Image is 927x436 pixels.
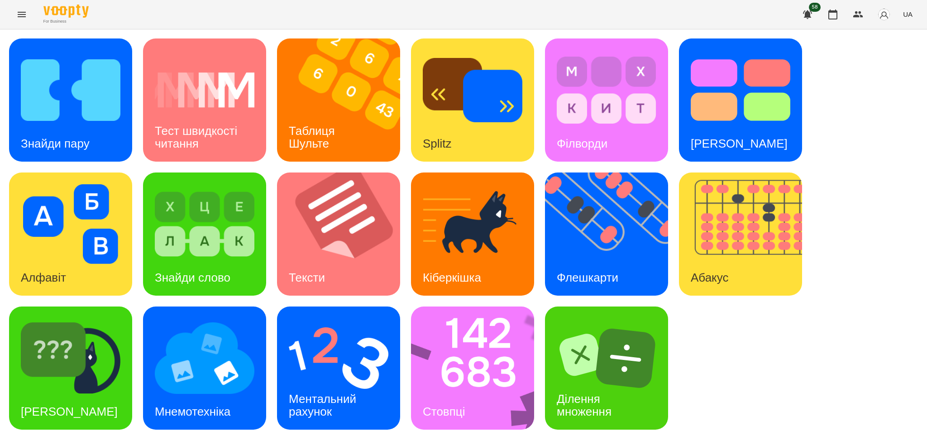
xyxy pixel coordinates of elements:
h3: [PERSON_NAME] [21,405,118,418]
a: МнемотехнікаМнемотехніка [143,307,266,430]
img: Стовпці [411,307,546,430]
img: Тест швидкості читання [155,50,254,130]
img: Мнемотехніка [155,318,254,398]
h3: Абакус [691,271,728,284]
h3: Знайди слово [155,271,230,284]
h3: Флешкарти [557,271,618,284]
a: АбакусАбакус [679,172,802,296]
a: Знайди Кіберкішку[PERSON_NAME] [9,307,132,430]
img: Кіберкішка [423,184,522,264]
a: Ділення множенняДілення множення [545,307,668,430]
img: Філворди [557,50,656,130]
h3: Знайди пару [21,137,90,150]
a: ТекстиТексти [277,172,400,296]
h3: Тест швидкості читання [155,124,240,150]
h3: Кіберкішка [423,271,481,284]
a: Знайди паруЗнайди пару [9,38,132,162]
span: UA [903,10,913,19]
img: Знайди пару [21,50,120,130]
a: КіберкішкаКіберкішка [411,172,534,296]
img: Ментальний рахунок [289,318,388,398]
button: Menu [11,4,33,25]
img: Абакус [679,172,813,296]
a: АлфавітАлфавіт [9,172,132,296]
h3: Тексти [289,271,325,284]
a: Знайди словоЗнайди слово [143,172,266,296]
img: avatar_s.png [878,8,890,21]
a: Ментальний рахунокМентальний рахунок [277,307,400,430]
span: For Business [43,19,89,24]
a: Тест швидкості читанняТест швидкості читання [143,38,266,162]
h3: Splitz [423,137,452,150]
h3: Стовпці [423,405,465,418]
a: СтовпціСтовпці [411,307,534,430]
h3: [PERSON_NAME] [691,137,788,150]
a: ФілвордиФілворди [545,38,668,162]
img: Флешкарти [545,172,679,296]
img: Voopty Logo [43,5,89,18]
img: Тест Струпа [691,50,790,130]
h3: Ділення множення [557,392,612,418]
a: ФлешкартиФлешкарти [545,172,668,296]
h3: Таблиця Шульте [289,124,338,150]
img: Алфавіт [21,184,120,264]
img: Splitz [423,50,522,130]
img: Знайди Кіберкішку [21,318,120,398]
h3: Мнемотехніка [155,405,230,418]
img: Знайди слово [155,184,254,264]
button: UA [899,6,916,23]
h3: Філворди [557,137,607,150]
img: Ділення множення [557,318,656,398]
span: 58 [809,3,821,12]
a: SplitzSplitz [411,38,534,162]
h3: Ментальний рахунок [289,392,359,418]
a: Тест Струпа[PERSON_NAME] [679,38,802,162]
img: Тексти [277,172,411,296]
h3: Алфавіт [21,271,66,284]
a: Таблиця ШультеТаблиця Шульте [277,38,400,162]
img: Таблиця Шульте [277,38,411,162]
